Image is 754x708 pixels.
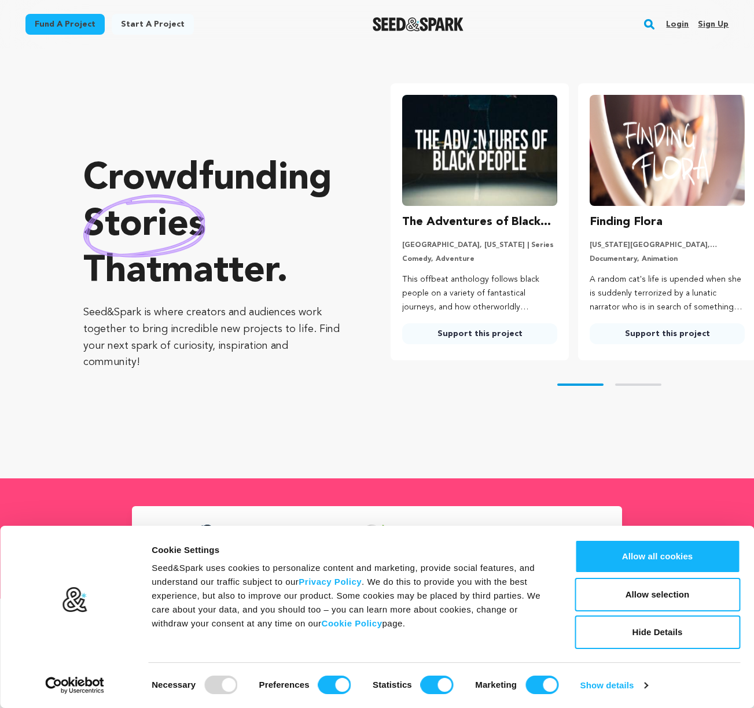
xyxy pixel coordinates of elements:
[24,677,126,694] a: Usercentrics Cookiebot - opens in a new window
[83,304,344,371] p: Seed&Spark is where creators and audiences work together to bring incredible new projects to life...
[373,17,464,31] a: Seed&Spark Homepage
[322,618,382,628] a: Cookie Policy
[666,15,689,34] a: Login
[590,241,745,250] p: [US_STATE][GEOGRAPHIC_DATA], [US_STATE] | Film Short
[590,213,663,231] h3: Finding Flora
[402,95,557,206] img: The Adventures of Black People image
[259,680,310,689] strong: Preferences
[83,156,344,295] p: Crowdfunding that .
[358,525,395,562] img: Seed&Spark Money Raised Icon
[151,671,152,672] legend: Consent Selection
[402,273,557,314] p: This offbeat anthology follows black people on a variety of fantastical journeys, and how otherwo...
[152,561,549,630] div: Seed&Spark uses cookies to personalize content and marketing, provide social features, and unders...
[402,323,557,344] a: Support this project
[161,253,277,290] span: matter
[590,95,745,206] img: Finding Flora image
[402,255,557,264] p: Comedy, Adventure
[188,525,224,562] img: Seed&Spark Success Rate Icon
[575,615,740,649] button: Hide Details
[373,17,464,31] img: Seed&Spark Logo Dark Mode
[299,577,362,587] a: Privacy Policy
[402,241,557,250] p: [GEOGRAPHIC_DATA], [US_STATE] | Series
[83,194,205,257] img: hand sketched image
[590,273,745,314] p: A random cat's life is upended when she is suddenly terrorized by a lunatic narrator who is in se...
[580,677,648,694] a: Show details
[475,680,517,689] strong: Marketing
[590,323,745,344] a: Support this project
[402,213,557,231] h3: The Adventures of Black People
[152,680,196,689] strong: Necessary
[698,15,729,34] a: Sign up
[112,14,194,35] a: Start a project
[25,14,105,35] a: Fund a project
[152,543,549,557] div: Cookie Settings
[575,578,740,611] button: Allow selection
[590,255,745,264] p: Documentary, Animation
[575,540,740,573] button: Allow all cookies
[529,525,567,562] img: Seed&Spark Projects Created Icon
[62,587,88,613] img: logo
[373,680,412,689] strong: Statistics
